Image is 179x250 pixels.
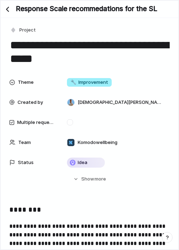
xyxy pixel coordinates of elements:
span: 🔧 [71,79,76,85]
span: Show [81,176,94,183]
span: Status [18,159,34,166]
span: Team [18,139,31,146]
span: Komodowellbeing [78,139,117,146]
span: Project [19,27,36,34]
button: Project [9,25,38,35]
span: Idea [78,159,87,166]
span: [DEMOGRAPHIC_DATA][PERSON_NAME] [78,99,164,106]
span: Improvement [71,79,108,86]
span: Multiple requests? [17,119,55,126]
span: Created by [18,99,43,106]
span: Theme [18,79,34,86]
button: Showmore [9,173,170,186]
span: more [95,176,106,183]
h2: Response Scale recommedations for the SL [16,4,157,14]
